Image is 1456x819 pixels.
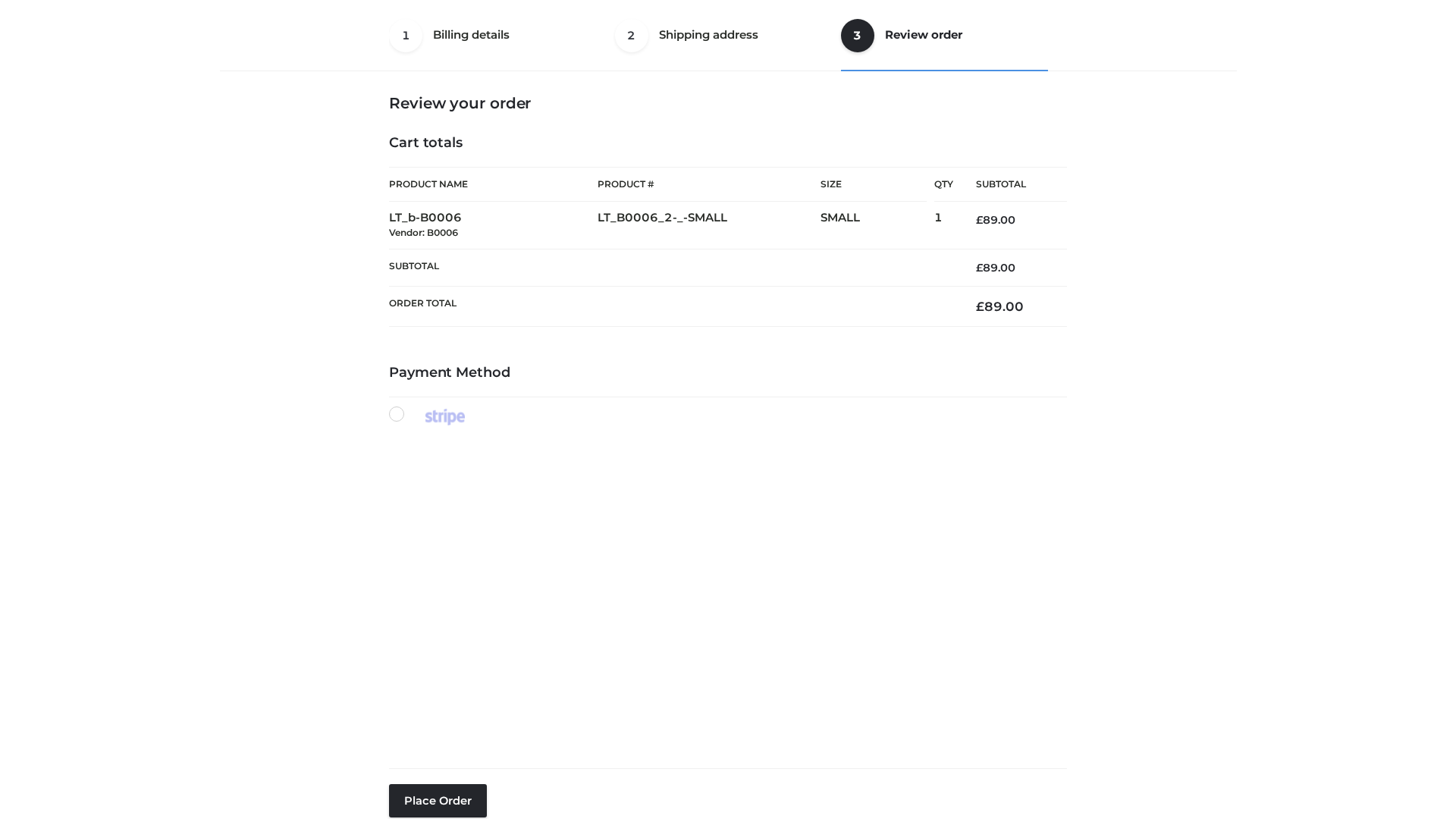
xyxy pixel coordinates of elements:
bdi: 89.00 [976,261,1015,275]
td: SMALL [821,202,934,249]
th: Subtotal [389,249,953,286]
th: Subtotal [953,168,1067,202]
td: LT_b-B0006 [389,202,598,249]
bdi: 89.00 [976,213,1015,227]
td: 1 [934,202,953,249]
h3: Review your order [389,94,1067,112]
th: Size [821,168,927,202]
th: Order Total [389,287,953,327]
iframe: Secure payment input frame [386,422,1064,756]
span: £ [976,213,983,227]
th: Product Name [389,167,598,202]
h4: Cart totals [389,135,1067,152]
span: £ [976,299,984,314]
h4: Payment Method [389,365,1067,381]
bdi: 89.00 [976,299,1024,314]
span: £ [976,261,983,275]
td: LT_B0006_2-_-SMALL [598,202,821,249]
small: Vendor: B0006 [389,227,458,238]
button: Place order [389,784,487,817]
th: Qty [934,167,953,202]
th: Product # [598,167,821,202]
